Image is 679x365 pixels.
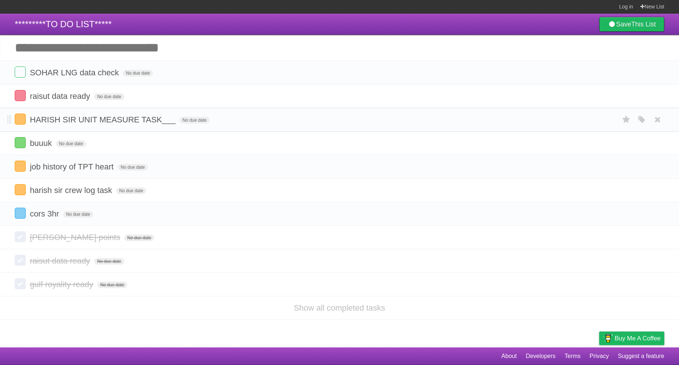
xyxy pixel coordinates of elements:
[56,140,86,147] span: No due date
[631,21,656,28] b: This List
[15,278,26,289] label: Done
[30,233,122,242] span: [PERSON_NAME] points
[15,255,26,266] label: Done
[30,280,95,289] span: gulf royality ready
[124,235,154,241] span: No due date
[30,68,121,77] span: SOHAR LNG data check
[15,184,26,195] label: Done
[30,92,92,101] span: raisut data ready
[15,231,26,242] label: Done
[590,349,609,363] a: Privacy
[615,332,661,345] span: Buy me a coffee
[599,332,664,345] a: Buy me a coffee
[179,117,209,124] span: No due date
[599,17,664,32] a: SaveThis List
[294,303,385,312] a: Show all completed tasks
[526,349,555,363] a: Developers
[30,162,115,171] span: job history of TPT heart
[619,114,633,126] label: Star task
[30,209,61,218] span: cors 3hr
[15,137,26,148] label: Done
[15,114,26,125] label: Done
[116,187,146,194] span: No due date
[15,67,26,78] label: Done
[603,332,613,344] img: Buy me a coffee
[30,139,54,148] span: buuuk
[15,208,26,219] label: Done
[30,186,114,195] span: harish sir crew log task
[97,282,127,288] span: No due date
[118,164,147,171] span: No due date
[123,70,153,76] span: No due date
[618,349,664,363] a: Suggest a feature
[501,349,517,363] a: About
[15,90,26,101] label: Done
[94,258,124,265] span: No due date
[30,115,177,124] span: HARISH SIR UNIT MEASURE TASK___
[15,161,26,172] label: Done
[30,256,92,265] span: raisut data ready
[63,211,93,218] span: No due date
[565,349,581,363] a: Terms
[94,93,124,100] span: No due date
